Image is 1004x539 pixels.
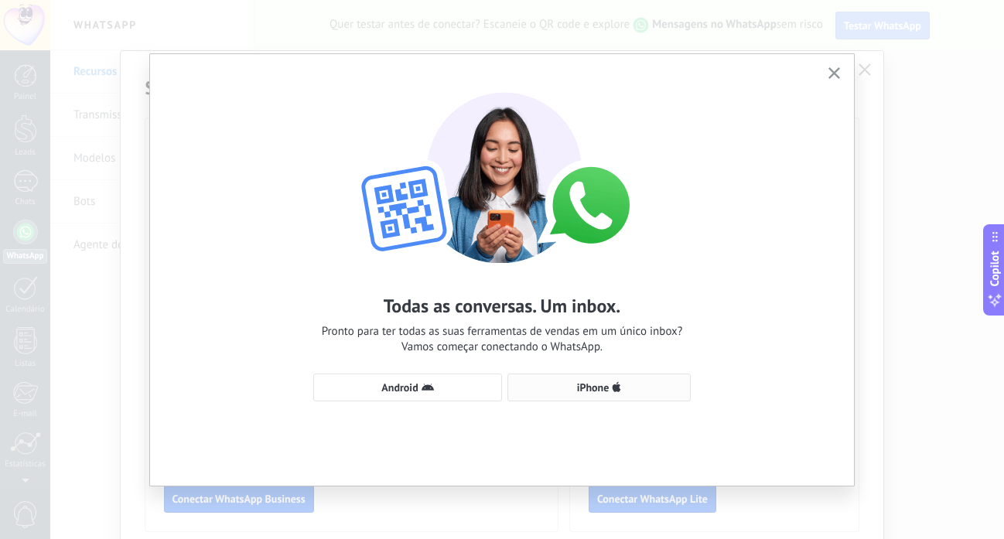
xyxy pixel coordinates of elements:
[313,374,502,401] button: Android
[577,382,610,393] span: iPhone
[381,382,418,393] span: Android
[332,77,672,263] img: wa-lite-select-device.png
[987,251,1002,286] span: Copilot
[384,294,621,318] h2: Todas as conversas. Um inbox.
[507,374,691,401] button: iPhone
[322,324,683,355] span: Pronto para ter todas as suas ferramentas de vendas em um único inbox? Vamos começar conectando o...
